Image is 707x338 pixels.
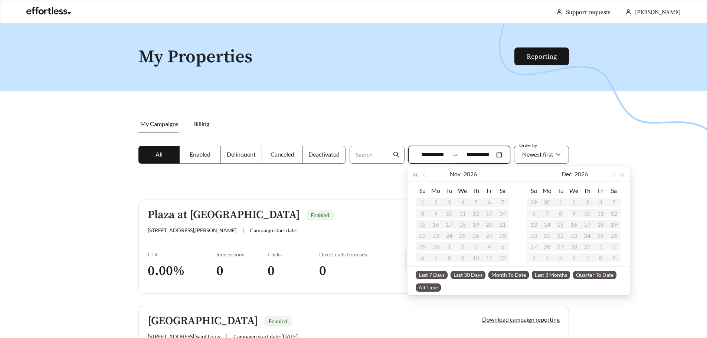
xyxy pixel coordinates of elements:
[573,271,616,279] span: Quarter To Date
[227,151,256,158] span: Delinquent
[514,47,569,65] button: Reporting
[268,251,319,257] div: Clicks
[190,151,210,158] span: Enabled
[469,185,482,197] th: Th
[488,271,529,279] span: Month To Date
[607,185,621,197] th: Sa
[442,185,456,197] th: Tu
[429,185,442,197] th: Mo
[562,167,572,181] button: Dec
[416,283,441,292] span: All Time
[452,151,459,158] span: swap-right
[250,227,298,233] span: Campaign start date:
[148,263,216,279] h3: 0.00 %
[482,316,560,323] a: Download campaign reporting
[148,209,300,221] h5: Plaza at [GEOGRAPHIC_DATA]
[148,251,216,257] div: CTR
[567,185,580,197] th: We
[138,200,569,294] a: Plaza at [GEOGRAPHIC_DATA]Enabled[STREET_ADDRESS],[PERSON_NAME]|Campaign start date:Download camp...
[635,9,681,16] span: [PERSON_NAME]
[242,227,244,233] span: |
[496,185,509,197] th: Sa
[416,271,448,279] span: Last 7 Days
[268,263,319,279] h3: 0
[580,185,594,197] th: Th
[319,263,405,279] h3: 0
[540,185,554,197] th: Mo
[594,185,607,197] th: Fr
[464,167,477,181] button: 2026
[451,271,485,279] span: Last 30 Days
[156,151,163,158] span: All
[554,185,567,197] th: Tu
[527,52,557,61] a: Reporting
[216,251,268,257] div: Impressions
[269,318,287,324] span: Enabled
[575,167,588,181] button: 2026
[308,151,340,158] span: Deactivated
[416,185,429,197] th: Su
[405,251,406,269] img: line
[456,185,469,197] th: We
[566,9,611,16] a: Support requests
[140,120,179,127] span: My Campaigns
[311,212,329,218] span: Enabled
[138,47,515,67] h1: My Properties
[532,271,570,279] span: Last 3 Months
[452,151,459,158] span: to
[393,151,400,158] span: search
[450,167,461,181] button: Nov
[148,227,236,233] span: [STREET_ADDRESS] , [PERSON_NAME]
[216,263,268,279] h3: 0
[319,251,405,257] div: Direct calls from ads
[522,151,553,158] span: Newest first
[527,185,540,197] th: Su
[271,151,294,158] span: Canceled
[148,315,258,327] h5: [GEOGRAPHIC_DATA]
[482,185,496,197] th: Fr
[193,120,209,127] span: Billing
